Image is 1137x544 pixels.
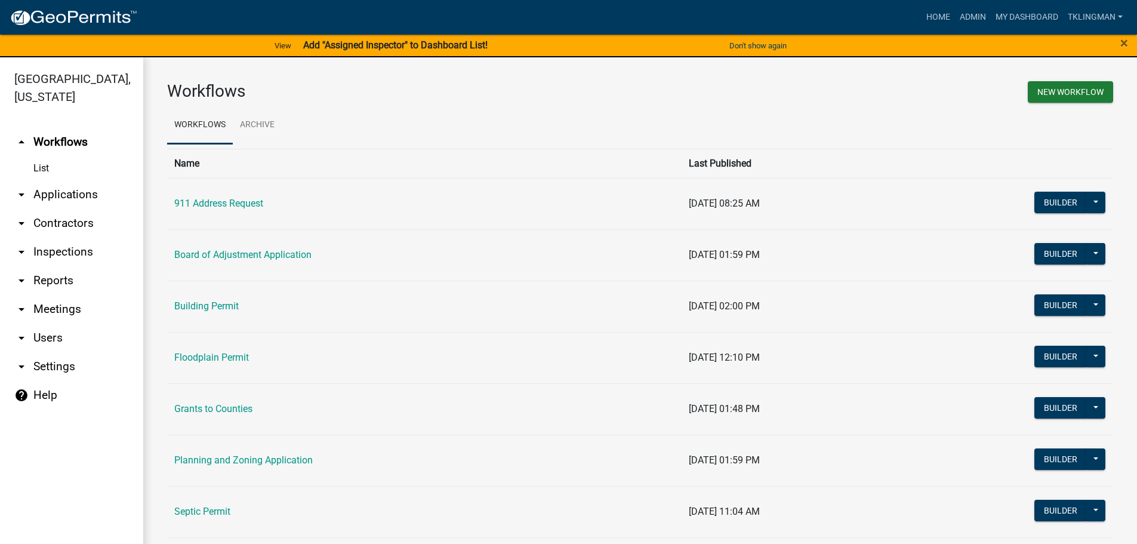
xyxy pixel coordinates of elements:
a: tklingman [1063,6,1127,29]
a: My Dashboard [991,6,1063,29]
button: Builder [1034,397,1087,419]
a: Planning and Zoning Application [174,454,313,466]
span: [DATE] 12:10 PM [689,352,760,363]
h3: Workflows [167,81,631,102]
button: Close [1120,36,1128,50]
a: Workflows [167,106,233,145]
i: arrow_drop_up [14,135,29,149]
button: Builder [1034,448,1087,470]
span: [DATE] 08:25 AM [689,198,760,209]
a: 911 Address Request [174,198,263,209]
i: arrow_drop_down [14,245,29,259]
button: Don't show again [725,36,791,56]
button: New Workflow [1028,81,1113,103]
button: Builder [1034,192,1087,213]
button: Builder [1034,500,1087,521]
strong: Add "Assigned Inspector" to Dashboard List! [303,39,488,51]
button: Builder [1034,294,1087,316]
a: Board of Adjustment Application [174,249,312,260]
i: arrow_drop_down [14,302,29,316]
a: Home [922,6,955,29]
span: [DATE] 02:00 PM [689,300,760,312]
a: Floodplain Permit [174,352,249,363]
span: [DATE] 01:59 PM [689,454,760,466]
th: Last Published [682,149,896,178]
button: Builder [1034,243,1087,265]
i: arrow_drop_down [14,359,29,374]
span: × [1120,35,1128,51]
button: Builder [1034,346,1087,367]
a: Septic Permit [174,506,230,517]
span: [DATE] 11:04 AM [689,506,760,517]
i: help [14,388,29,402]
a: View [270,36,296,56]
a: Admin [955,6,991,29]
th: Name [167,149,682,178]
i: arrow_drop_down [14,216,29,230]
i: arrow_drop_down [14,188,29,202]
a: Grants to Counties [174,403,252,414]
span: [DATE] 01:59 PM [689,249,760,260]
i: arrow_drop_down [14,273,29,288]
i: arrow_drop_down [14,331,29,345]
a: Building Permit [174,300,239,312]
a: Archive [233,106,282,145]
span: [DATE] 01:48 PM [689,403,760,414]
